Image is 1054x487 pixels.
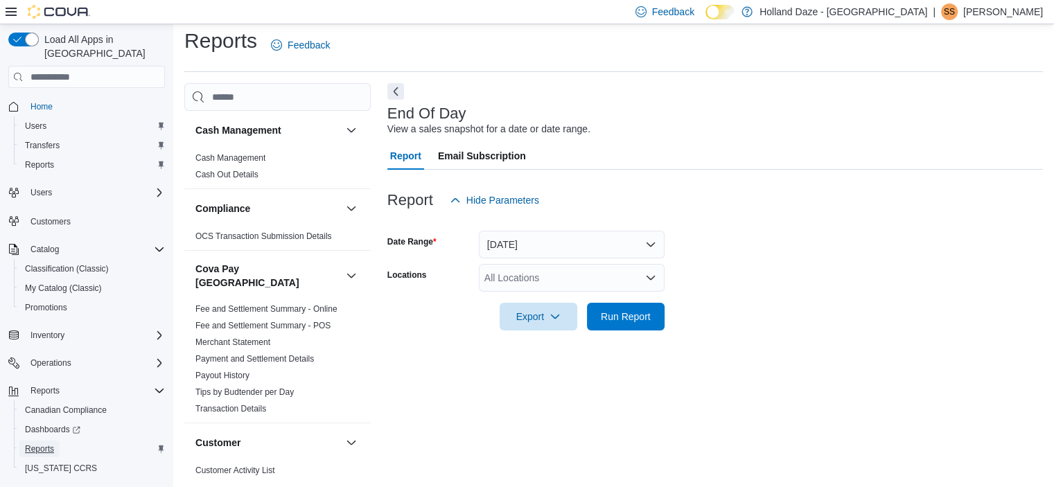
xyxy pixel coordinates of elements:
[438,142,526,170] span: Email Subscription
[25,184,165,201] span: Users
[195,370,249,381] span: Payout History
[25,140,60,151] span: Transfers
[25,241,165,258] span: Catalog
[19,280,165,296] span: My Catalog (Classic)
[195,153,265,163] a: Cash Management
[3,96,170,116] button: Home
[25,327,165,344] span: Inventory
[195,202,340,215] button: Compliance
[3,240,170,259] button: Catalog
[508,303,569,330] span: Export
[25,283,102,294] span: My Catalog (Classic)
[25,159,54,170] span: Reports
[19,260,165,277] span: Classification (Classic)
[25,382,165,399] span: Reports
[195,202,250,215] h3: Compliance
[19,299,73,316] a: Promotions
[19,402,112,418] a: Canadian Compliance
[195,262,340,290] button: Cova Pay [GEOGRAPHIC_DATA]
[30,101,53,112] span: Home
[500,303,577,330] button: Export
[705,19,706,20] span: Dark Mode
[444,186,545,214] button: Hide Parameters
[195,123,340,137] button: Cash Management
[14,259,170,278] button: Classification (Classic)
[343,122,360,139] button: Cash Management
[19,441,165,457] span: Reports
[195,231,332,241] a: OCS Transaction Submission Details
[195,169,258,180] span: Cash Out Details
[25,98,58,115] a: Home
[25,327,70,344] button: Inventory
[343,267,360,284] button: Cova Pay [GEOGRAPHIC_DATA]
[25,382,65,399] button: Reports
[195,337,270,347] a: Merchant Statement
[195,337,270,348] span: Merchant Statement
[19,460,103,477] a: [US_STATE] CCRS
[19,421,86,438] a: Dashboards
[30,216,71,227] span: Customers
[387,105,466,122] h3: End Of Day
[963,3,1043,20] p: [PERSON_NAME]
[25,241,64,258] button: Catalog
[184,150,371,188] div: Cash Management
[14,298,170,317] button: Promotions
[195,436,240,450] h3: Customer
[195,387,294,397] a: Tips by Budtender per Day
[587,303,665,330] button: Run Report
[25,355,77,371] button: Operations
[184,301,371,423] div: Cova Pay [GEOGRAPHIC_DATA]
[30,357,71,369] span: Operations
[19,460,165,477] span: Washington CCRS
[195,436,340,450] button: Customer
[19,157,60,173] a: Reports
[759,3,927,20] p: Holland Daze - [GEOGRAPHIC_DATA]
[387,192,433,209] h3: Report
[705,5,735,19] input: Dark Mode
[19,421,165,438] span: Dashboards
[3,211,170,231] button: Customers
[195,465,275,476] span: Customer Activity List
[195,354,314,364] a: Payment and Settlement Details
[19,137,65,154] a: Transfers
[14,420,170,439] a: Dashboards
[195,320,331,331] span: Fee and Settlement Summary - POS
[645,272,656,283] button: Open list of options
[3,381,170,400] button: Reports
[387,122,590,136] div: View a sales snapshot for a date or date range.
[25,212,165,229] span: Customers
[19,441,60,457] a: Reports
[195,231,332,242] span: OCS Transaction Submission Details
[184,228,371,250] div: Compliance
[25,263,109,274] span: Classification (Classic)
[25,424,80,435] span: Dashboards
[195,303,337,315] span: Fee and Settlement Summary - Online
[195,152,265,163] span: Cash Management
[652,5,694,19] span: Feedback
[25,355,165,371] span: Operations
[30,385,60,396] span: Reports
[265,31,335,59] a: Feedback
[25,213,76,230] a: Customers
[14,155,170,175] button: Reports
[14,439,170,459] button: Reports
[184,27,257,55] h1: Reports
[343,434,360,451] button: Customer
[25,98,165,115] span: Home
[25,443,54,454] span: Reports
[19,118,52,134] a: Users
[601,310,651,324] span: Run Report
[343,200,360,217] button: Compliance
[25,302,67,313] span: Promotions
[387,236,437,247] label: Date Range
[19,402,165,418] span: Canadian Compliance
[387,83,404,100] button: Next
[19,137,165,154] span: Transfers
[941,3,958,20] div: Shawn S
[195,371,249,380] a: Payout History
[30,187,52,198] span: Users
[14,136,170,155] button: Transfers
[30,330,64,341] span: Inventory
[14,400,170,420] button: Canadian Compliance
